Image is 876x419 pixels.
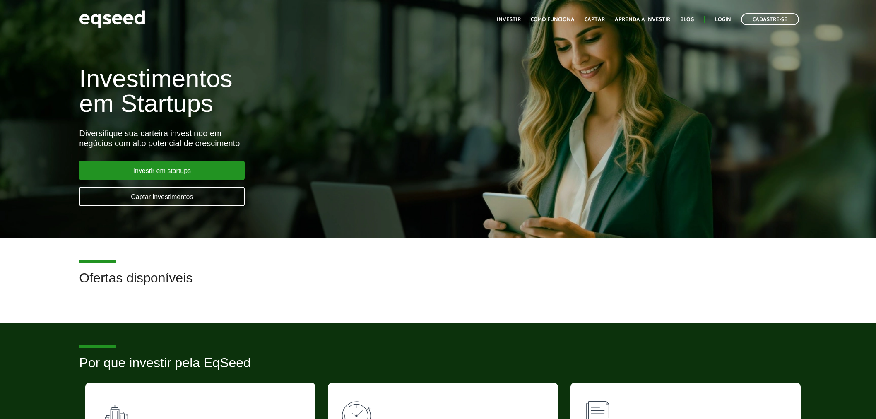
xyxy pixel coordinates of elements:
[585,17,605,22] a: Captar
[531,17,575,22] a: Como funciona
[79,356,797,383] h2: Por que investir pela EqSeed
[497,17,521,22] a: Investir
[79,271,797,298] h2: Ofertas disponíveis
[715,17,731,22] a: Login
[79,187,245,206] a: Captar investimentos
[741,13,799,25] a: Cadastre-se
[79,128,505,148] div: Diversifique sua carteira investindo em negócios com alto potencial de crescimento
[615,17,670,22] a: Aprenda a investir
[79,8,145,30] img: EqSeed
[79,66,505,116] h1: Investimentos em Startups
[680,17,694,22] a: Blog
[79,161,245,180] a: Investir em startups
